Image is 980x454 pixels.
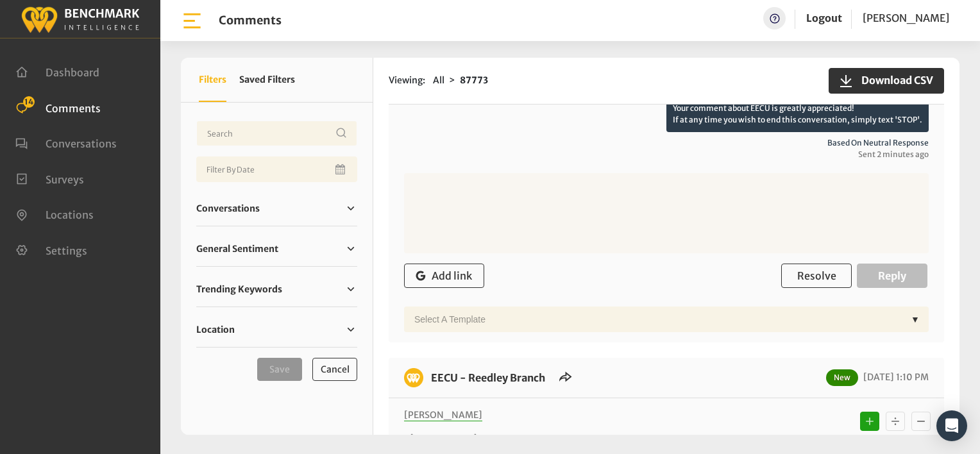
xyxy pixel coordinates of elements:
[196,156,357,182] input: Date range input field
[199,58,226,102] button: Filters
[15,65,99,78] a: Dashboard
[46,101,101,114] span: Comments
[404,264,484,288] button: Add link
[460,74,488,86] strong: 87773
[15,243,87,256] a: Settings
[196,239,357,258] a: General Sentiment
[196,323,235,337] span: Location
[196,242,278,256] span: General Sentiment
[860,371,929,383] span: [DATE] 1:10 PM
[196,121,357,146] input: Username
[431,371,545,384] a: EECU - Reedley Branch
[433,74,444,86] span: All
[196,320,357,339] a: Location
[15,136,117,149] a: Conversations
[854,72,933,88] span: Download CSV
[408,307,906,332] div: Select a Template
[863,12,949,24] span: [PERSON_NAME]
[781,264,852,288] button: Resolve
[46,244,87,256] span: Settings
[196,280,357,299] a: Trending Keywords
[404,409,482,421] span: [PERSON_NAME]
[196,283,282,296] span: Trending Keywords
[666,96,929,132] p: Your comment about EECU is greatly appreciated! If at any time you wish to end this conversation,...
[806,7,842,29] a: Logout
[906,307,925,332] div: ▼
[404,368,423,387] img: benchmark
[333,156,350,182] button: Open Calendar
[15,172,84,185] a: Surveys
[15,207,94,220] a: Locations
[936,410,967,441] div: Open Intercom Messenger
[21,3,140,35] img: benchmark
[46,208,94,221] span: Locations
[829,68,944,94] button: Download CSV
[239,58,295,102] button: Saved Filters
[46,172,84,185] span: Surveys
[15,101,101,113] a: Comments 14
[857,408,934,434] div: Basic example
[797,269,836,282] span: Resolve
[219,13,282,28] h1: Comments
[46,66,99,79] span: Dashboard
[181,10,203,32] img: bar
[863,7,949,29] a: [PERSON_NAME]
[826,369,858,386] span: New
[423,368,553,387] h6: EECU - Reedley Branch
[389,74,425,87] span: Viewing:
[806,12,842,24] a: Logout
[404,433,476,442] i: ~ [PHONE_NUMBER]
[46,137,117,150] span: Conversations
[312,358,357,381] button: Cancel
[196,199,357,218] a: Conversations
[196,202,260,215] span: Conversations
[404,137,929,149] span: Based on neutral response
[23,96,35,108] span: 14
[404,149,929,160] span: Sent 2 minutes ago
